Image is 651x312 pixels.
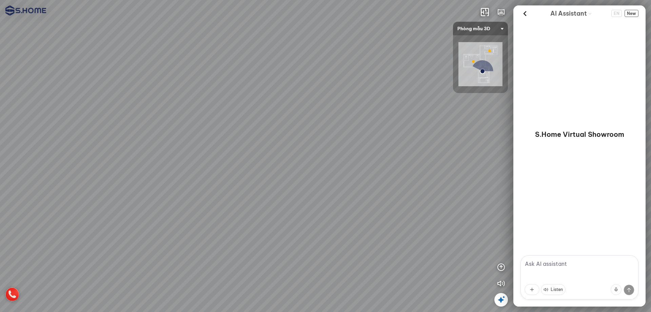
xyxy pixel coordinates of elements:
p: S.Home Virtual Showroom [535,130,624,139]
span: AI Assistant [550,9,587,18]
div: AI Guide options [550,8,592,19]
button: New Chat [625,10,638,17]
span: Phòng mẫu 3D [457,22,504,35]
span: EN [611,10,622,17]
span: New [625,10,638,17]
img: Shome_ph_ng_m_u_FJZJV3RZWZNH.png [458,42,502,86]
button: Change language [611,10,622,17]
img: hotline_icon_VCHHFN9JCFPE.png [5,288,19,301]
img: logo [5,5,46,16]
button: Listen [541,284,566,295]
